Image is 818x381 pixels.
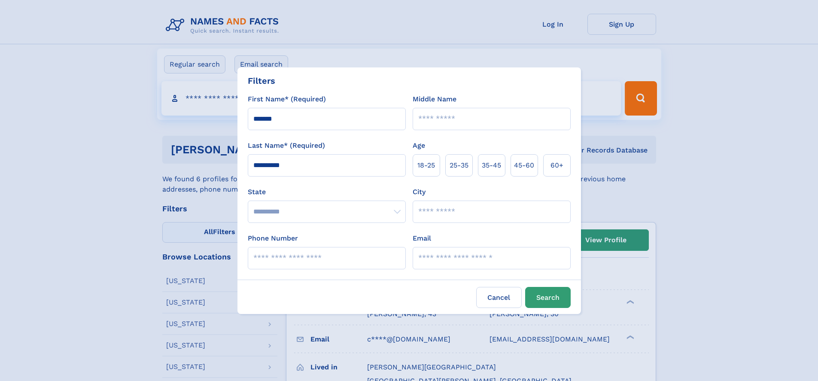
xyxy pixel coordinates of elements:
label: Last Name* (Required) [248,140,325,151]
span: 18‑25 [417,160,435,171]
label: Age [413,140,425,151]
button: Search [525,287,571,308]
label: First Name* (Required) [248,94,326,104]
label: Cancel [476,287,522,308]
label: Email [413,233,431,244]
label: City [413,187,426,197]
label: Middle Name [413,94,456,104]
span: 60+ [550,160,563,171]
span: 35‑45 [482,160,501,171]
span: 45‑60 [514,160,534,171]
label: Phone Number [248,233,298,244]
label: State [248,187,406,197]
span: 25‑35 [450,160,468,171]
div: Filters [248,74,275,87]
